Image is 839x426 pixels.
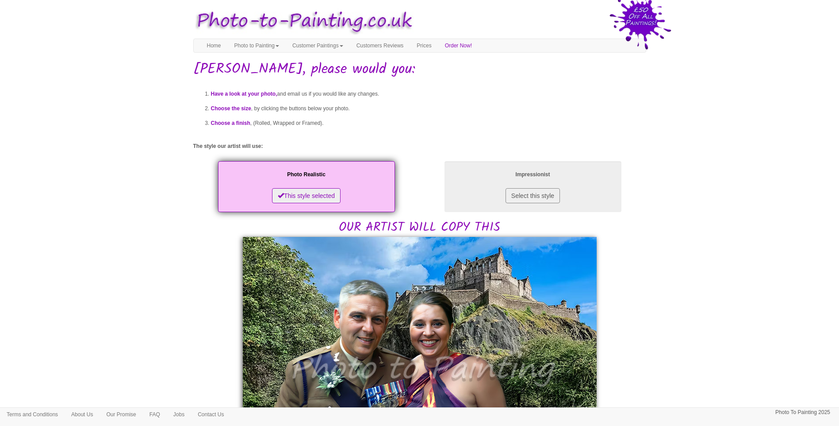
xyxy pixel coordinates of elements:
[211,101,646,116] li: , by clicking the buttons below your photo.
[410,39,438,52] a: Prices
[193,159,646,235] h2: OUR ARTIST WILL COPY THIS
[189,4,415,39] img: Photo to Painting
[211,91,277,97] span: Have a look at your photo,
[228,39,286,52] a: Photo to Painting
[193,143,263,150] label: The style our artist will use:
[506,188,560,203] button: Select this style
[211,120,250,126] span: Choose a finish
[193,62,646,77] h1: [PERSON_NAME], please would you:
[438,39,479,52] a: Order Now!
[211,105,251,112] span: Choose the size
[272,188,341,203] button: This style selected
[143,408,167,421] a: FAQ
[191,408,230,421] a: Contact Us
[453,170,613,179] p: Impressionist
[775,408,830,417] p: Photo To Painting 2025
[100,408,142,421] a: Our Promise
[200,39,228,52] a: Home
[286,39,350,52] a: Customer Paintings
[211,87,646,101] li: and email us if you would like any changes.
[167,408,191,421] a: Jobs
[65,408,100,421] a: About Us
[350,39,410,52] a: Customers Reviews
[227,170,386,179] p: Photo Realistic
[211,116,646,131] li: , (Rolled, Wrapped or Framed).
